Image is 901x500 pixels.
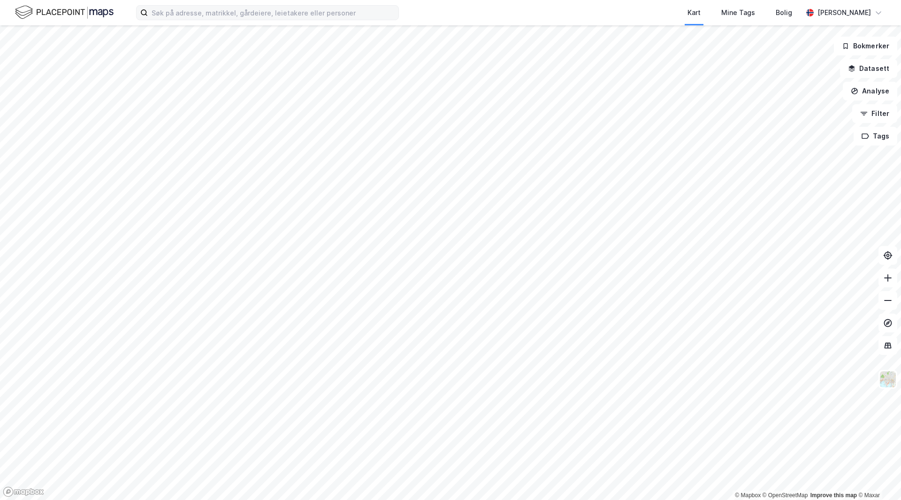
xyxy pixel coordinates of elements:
input: Søk på adresse, matrikkel, gårdeiere, leietakere eller personer [148,6,398,20]
div: Kart [687,7,701,18]
img: logo.f888ab2527a4732fd821a326f86c7f29.svg [15,4,114,21]
button: Filter [852,104,897,123]
a: Improve this map [810,492,857,499]
div: [PERSON_NAME] [817,7,871,18]
img: Z [879,370,897,388]
div: Bolig [776,7,792,18]
button: Datasett [840,59,897,78]
button: Tags [854,127,897,146]
a: Mapbox homepage [3,486,44,497]
button: Bokmerker [834,37,897,55]
a: Mapbox [735,492,761,499]
iframe: Chat Widget [854,455,901,500]
button: Analyse [843,82,897,100]
a: OpenStreetMap [763,492,808,499]
div: Mine Tags [721,7,755,18]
